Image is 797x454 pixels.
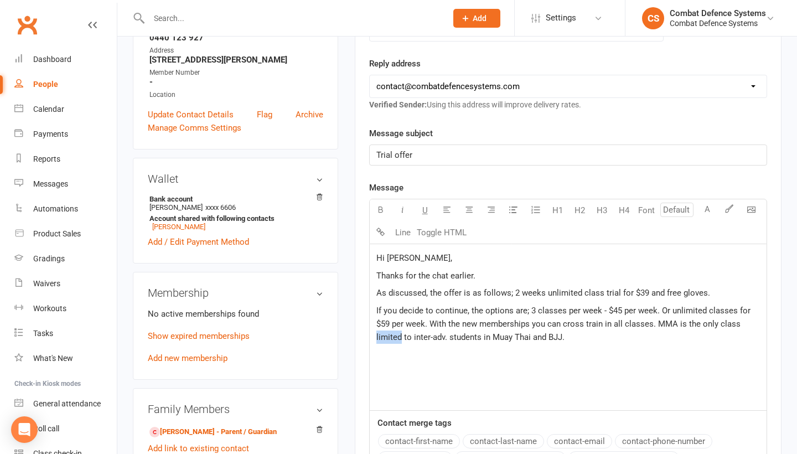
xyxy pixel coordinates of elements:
button: contact-last-name [463,434,544,448]
span: Settings [546,6,576,30]
div: Product Sales [33,229,81,238]
div: General attendance [33,399,101,408]
span: As discussed, the offer is as follows; 2 weeks unlimited class trial for $39 and free gloves. [376,288,710,298]
a: Add / Edit Payment Method [148,235,249,249]
strong: [STREET_ADDRESS][PERSON_NAME] [149,55,323,65]
span: Trial offer [376,150,412,160]
a: Automations [14,197,117,221]
div: Reports [33,154,60,163]
div: Combat Defence Systems [670,18,766,28]
a: Archive [296,108,323,121]
a: [PERSON_NAME] - Parent / Guardian [149,426,277,438]
a: Show expired memberships [148,331,250,341]
a: Dashboard [14,47,117,72]
a: Workouts [14,296,117,321]
button: U [414,199,436,221]
a: General attendance kiosk mode [14,391,117,416]
div: Roll call [33,424,59,433]
label: Message [369,181,403,194]
div: What's New [33,354,73,363]
div: Open Intercom Messenger [11,416,38,443]
span: xxxx 6606 [205,203,236,211]
h3: Wallet [148,173,323,185]
div: Messages [33,179,68,188]
a: Roll call [14,416,117,441]
div: Combat Defence Systems [670,8,766,18]
a: Clubworx [13,11,41,39]
button: Font [635,199,658,221]
a: Add new membership [148,353,227,363]
div: People [33,80,58,89]
button: H4 [613,199,635,221]
label: Reply address [369,57,421,70]
a: People [14,72,117,97]
span: Using this address will improve delivery rates. [369,100,581,109]
div: Member Number [149,68,323,78]
span: U [422,205,428,215]
p: No active memberships found [148,307,323,321]
button: H2 [569,199,591,221]
div: Tasks [33,329,53,338]
strong: 0440 123 927 [149,33,323,43]
strong: Bank account [149,195,318,203]
a: [PERSON_NAME] [152,223,205,231]
input: Default [660,203,694,217]
a: Manage Comms Settings [148,121,241,135]
div: Waivers [33,279,60,288]
button: Toggle HTML [414,221,469,244]
button: Add [453,9,500,28]
strong: Verified Sender: [369,100,427,109]
input: Search... [146,11,439,26]
div: Gradings [33,254,65,263]
div: Automations [33,204,78,213]
span: Thanks for the chat earlier. [376,271,475,281]
li: [PERSON_NAME] [148,193,323,233]
button: contact-email [547,434,612,448]
a: Flag [257,108,272,121]
a: Payments [14,122,117,147]
strong: Account shared with following contacts [149,214,318,223]
div: Workouts [33,304,66,313]
label: Message subject [369,127,433,140]
div: Location [149,90,323,100]
span: If you decide to continue, the options are; 3 classes per week - $45 per week. Or unlimited class... [376,306,753,342]
span: Add [473,14,487,23]
div: Address [149,45,323,56]
button: contact-first-name [378,434,460,448]
span: Hi [PERSON_NAME], [376,253,452,263]
a: Gradings [14,246,117,271]
div: Calendar [33,105,64,114]
a: Calendar [14,97,117,122]
button: H3 [591,199,613,221]
a: Messages [14,172,117,197]
button: A [696,199,718,221]
label: Contact merge tags [377,416,452,430]
button: H1 [547,199,569,221]
h3: Family Members [148,403,323,415]
h3: Membership [148,287,323,299]
button: Line [392,221,414,244]
a: Tasks [14,321,117,346]
div: Payments [33,130,68,138]
a: Product Sales [14,221,117,246]
strong: - [149,77,323,87]
div: Dashboard [33,55,71,64]
div: CS [642,7,664,29]
a: What's New [14,346,117,371]
a: Reports [14,147,117,172]
button: contact-phone-number [615,434,712,448]
a: Waivers [14,271,117,296]
a: Update Contact Details [148,108,234,121]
